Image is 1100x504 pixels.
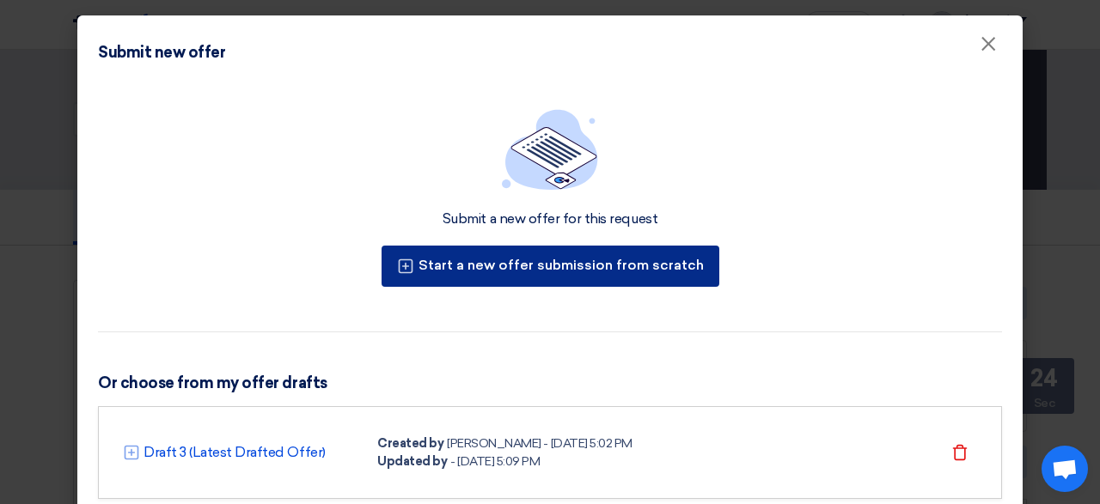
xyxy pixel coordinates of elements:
[98,373,1002,392] h3: Or choose from my offer drafts
[450,452,540,471] div: - [DATE] 5:09 PM
[377,434,443,452] div: Created by
[502,109,598,190] img: empty_state_list.svg
[382,246,719,287] button: Start a new offer submission from scratch
[447,434,632,452] div: [PERSON_NAME] - [DATE] 5:02 PM
[377,452,447,471] div: Updated by
[443,210,657,228] div: Submit a new offer for this request
[980,31,997,65] span: ×
[98,41,225,64] div: Submit new offer
[144,442,326,463] a: Draft 3 (Latest Drafted Offer)
[1042,446,1088,492] a: Open chat
[966,27,1011,62] button: Close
